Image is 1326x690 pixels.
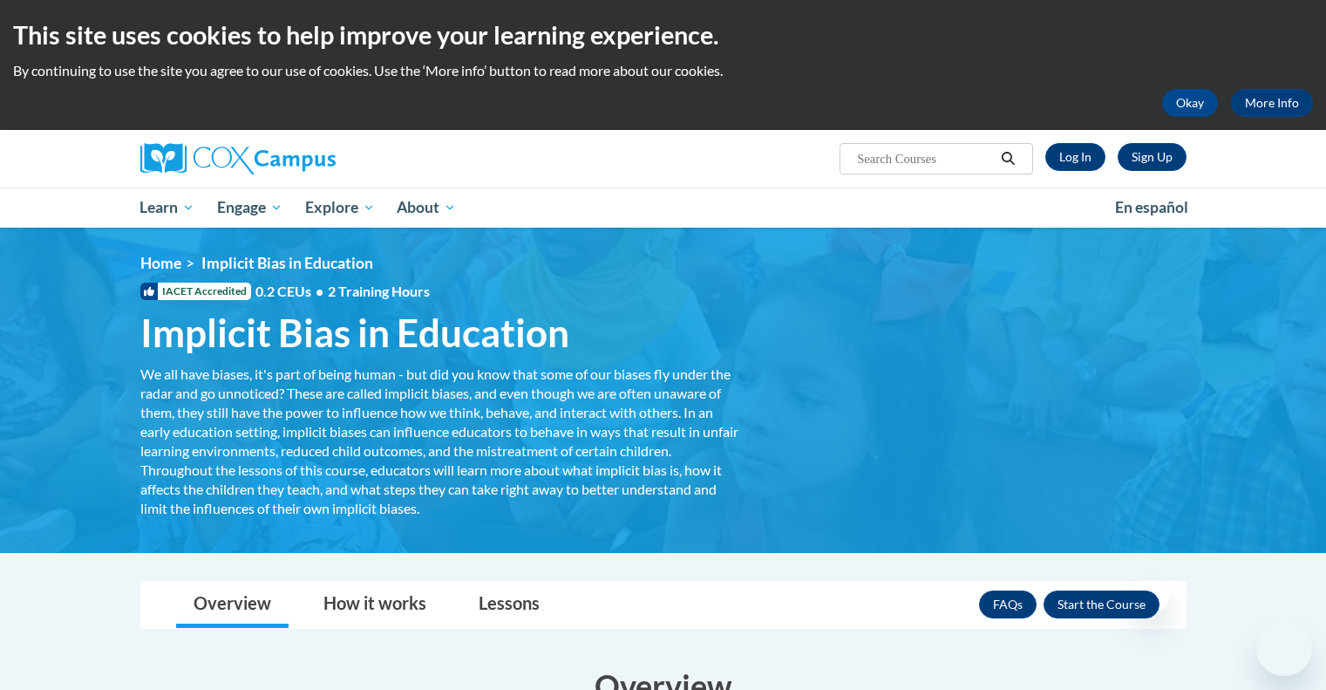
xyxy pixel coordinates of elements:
[461,582,557,628] a: Lessons
[13,61,1313,80] p: By continuing to use the site you agree to our use of cookies. Use the ‘More info’ button to read...
[306,582,444,628] a: How it works
[328,283,430,299] span: 2 Training Hours
[140,310,569,356] span: Implicit Bias in Education
[129,188,207,228] a: Learn
[294,188,386,228] a: Explore
[1134,578,1169,613] iframe: Close message
[140,254,181,272] a: Home
[139,197,194,218] span: Learn
[1256,620,1312,676] iframe: Button to launch messaging window
[1045,143,1105,171] a: Log In
[397,197,456,218] span: About
[140,143,336,174] img: Cox Campus
[1044,591,1159,618] button: Enroll
[385,188,467,228] a: About
[140,143,472,174] a: Cox Campus
[855,148,995,169] input: Search Courses
[1115,198,1188,216] span: En español
[979,591,1037,618] a: FAQs
[206,188,294,228] a: Engage
[1162,89,1218,117] button: Okay
[305,197,375,218] span: Explore
[140,365,742,518] div: We all have biases, it's part of being human - but did you know that some of our biases fly under...
[1231,89,1313,117] a: More Info
[316,283,323,299] span: •
[217,197,282,218] span: Engage
[255,282,430,301] span: 0.2 CEUs
[1118,143,1187,171] a: Register
[176,582,289,628] a: Overview
[13,17,1313,52] h2: This site uses cookies to help improve your learning experience.
[114,188,1213,228] div: Main menu
[995,148,1021,169] button: Search
[201,254,373,272] span: Implicit Bias in Education
[140,283,251,300] span: IACET Accredited
[1104,189,1200,226] a: En español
